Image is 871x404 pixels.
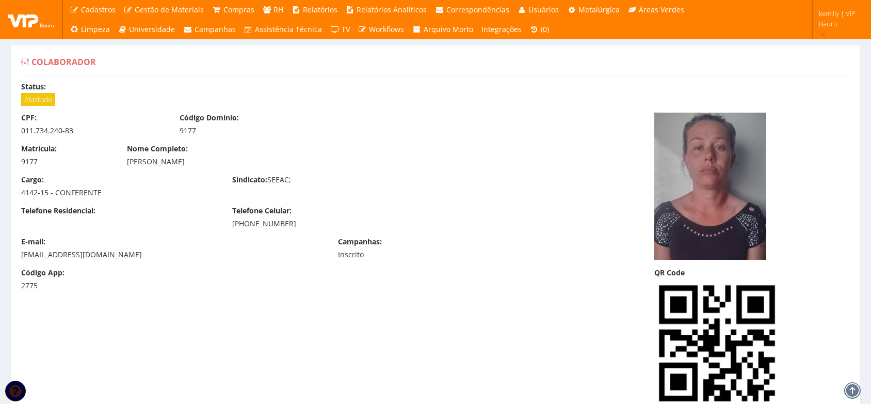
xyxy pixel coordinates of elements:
[446,5,509,14] span: Correspondências
[21,250,322,260] div: [EMAIL_ADDRESS][DOMAIN_NAME]
[342,24,350,34] span: TV
[369,24,404,34] span: Workflows
[21,268,64,278] label: Código App:
[528,5,559,14] span: Usuários
[179,20,240,39] a: Campanhas
[481,24,522,34] span: Integrações
[21,188,217,198] div: 4142-15 - CONFERENTE
[8,12,54,27] img: logo
[303,5,337,14] span: Relatórios
[541,24,549,34] span: (0)
[21,175,44,185] label: Cargo:
[240,20,327,39] a: Assistência Técnica
[21,113,37,123] label: CPF:
[223,5,254,14] span: Compras
[21,281,111,291] div: 2775
[424,24,473,34] span: Arquivo Morto
[338,250,481,260] div: Inscrito
[21,237,45,247] label: E-mail:
[654,268,685,278] label: QR Code
[232,206,292,216] label: Telefone Celular:
[114,20,180,39] a: Universidade
[357,5,427,14] span: Relatórios Analíticos
[224,175,435,188] div: SEEAC;
[180,113,239,123] label: Código Domínio:
[21,206,95,216] label: Telefone Residencial:
[255,24,322,34] span: Assistência Técnica
[819,8,858,29] span: kemilly | VIP Bauru
[232,175,267,185] label: Sindicato:
[21,144,57,154] label: Matrícula:
[654,113,766,260] img: foto-juliana-3x4-16626425206319e958176c9.png
[180,126,322,136] div: 9177
[21,157,111,167] div: 9177
[195,24,236,34] span: Campanhas
[21,82,46,92] label: Status:
[578,5,620,14] span: Metalúrgica
[129,24,175,34] span: Universidade
[273,5,283,14] span: RH
[338,237,382,247] label: Campanhas:
[135,5,204,14] span: Gestão de Materiais
[232,219,428,229] div: [PHONE_NUMBER]
[526,20,554,39] a: (0)
[127,144,188,154] label: Nome Completo:
[326,20,354,39] a: TV
[21,126,164,136] div: 011.734.240-83
[81,5,116,14] span: Cadastros
[127,157,534,167] div: [PERSON_NAME]
[354,20,409,39] a: Workflows
[639,5,684,14] span: Áreas Verdes
[21,93,55,106] span: Afastado
[408,20,477,39] a: Arquivo Morto
[31,56,96,68] span: Colaborador
[66,20,114,39] a: Limpeza
[477,20,526,39] a: Integrações
[81,24,110,34] span: Limpeza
